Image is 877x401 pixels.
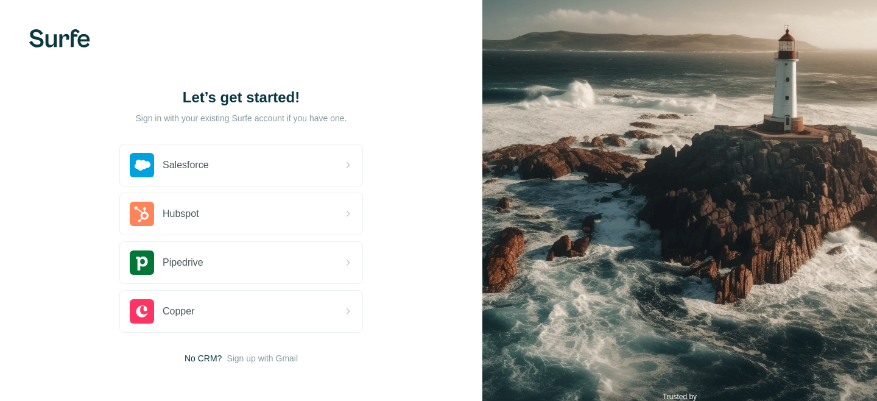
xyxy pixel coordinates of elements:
[130,202,154,226] img: hubspot's logo
[163,207,199,221] span: Hubspot
[163,158,209,172] span: Salesforce
[163,255,203,270] span: Pipedrive
[227,352,298,364] button: Sign up with Gmail
[119,88,363,107] h1: Let’s get started!
[185,352,222,364] span: No CRM?
[130,250,154,275] img: pipedrive's logo
[29,29,90,48] img: Surfe's logo
[163,304,194,319] span: Copper
[130,153,154,177] img: salesforce's logo
[130,299,154,324] img: copper's logo
[135,112,347,124] p: Sign in with your existing Surfe account if you have one.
